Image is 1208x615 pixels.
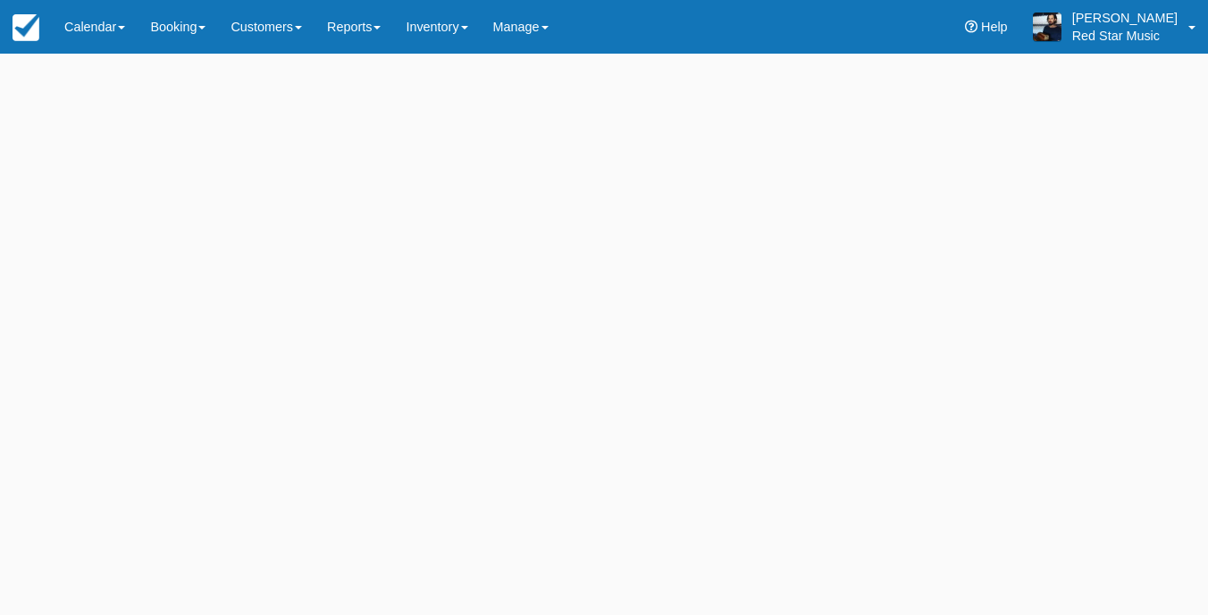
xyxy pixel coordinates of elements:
[1072,9,1178,27] p: [PERSON_NAME]
[13,14,39,41] img: checkfront-main-nav-mini-logo.png
[981,20,1008,34] span: Help
[1072,27,1178,45] p: Red Star Music
[1033,13,1061,41] img: A1
[965,21,977,33] i: Help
